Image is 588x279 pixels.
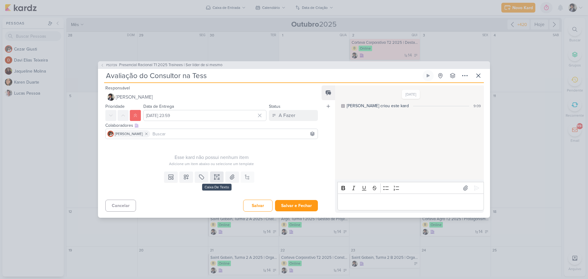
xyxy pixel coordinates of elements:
[105,200,136,212] button: Cancelar
[115,131,143,137] span: [PERSON_NAME]
[116,93,153,101] span: [PERSON_NAME]
[341,104,345,108] div: Este log é visível à todos no kard
[143,104,174,109] label: Data de Entrega
[105,122,318,129] div: Colaboradores
[105,154,318,161] div: Esse kard não possui nenhum item
[107,93,115,101] img: Pedro Luahn Simões
[347,103,409,109] div: Pedro Luahn criou este kard
[105,104,125,109] label: Prioridade
[269,104,281,109] label: Status
[337,194,484,210] div: Editor editing area: main
[143,110,266,121] input: Select a date
[202,184,232,190] div: Caixa De Texto
[119,62,222,68] span: Presencial Racional T1 2025 Trainees | Ser líder de si mesmo
[104,70,421,81] input: Kard Sem Título
[279,112,295,119] div: A Fazer
[107,131,114,137] img: Cezar Giusti
[269,110,318,121] button: A Fazer
[243,200,273,212] button: Salvar
[426,73,431,78] div: Ligar relógio
[337,182,484,194] div: Editor toolbar
[473,103,481,109] div: 9:09
[105,85,130,91] label: Responsável
[105,161,318,167] div: Adicione um item abaixo ou selecione um template
[151,130,316,138] input: Buscar
[105,92,318,103] button: [PERSON_NAME]
[100,62,222,68] button: PS3729 Presencial Racional T1 2025 Trainees | Ser líder de si mesmo
[105,63,118,67] span: PS3729
[275,200,318,211] button: Salvar e Fechar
